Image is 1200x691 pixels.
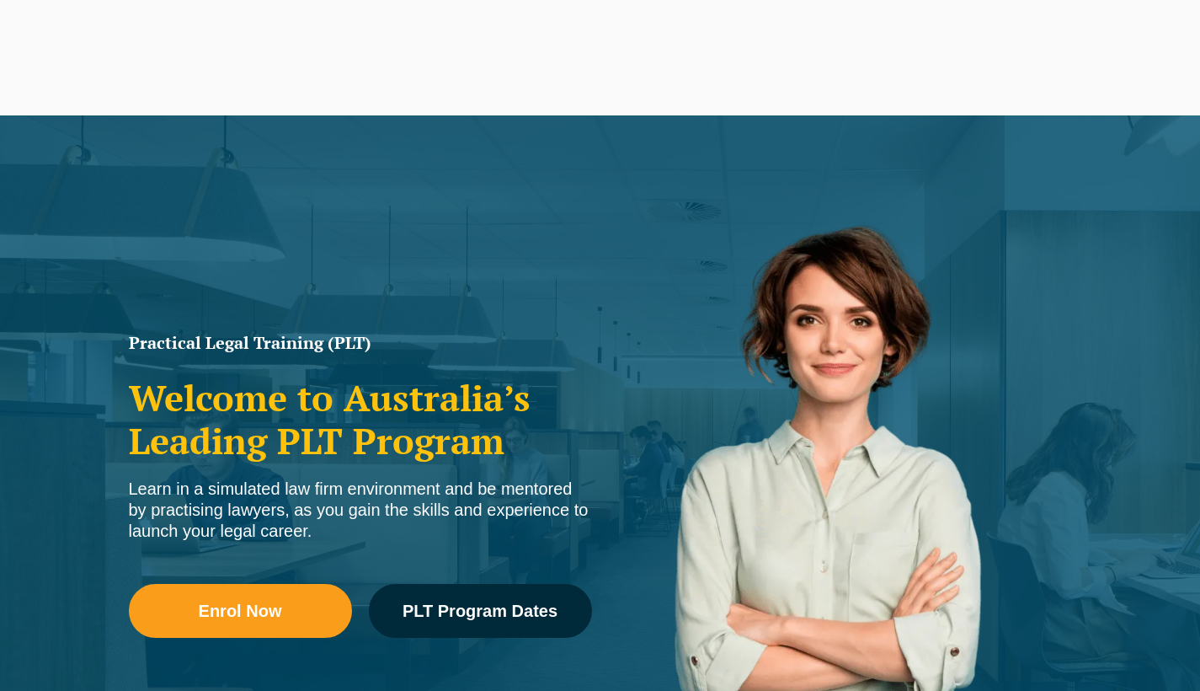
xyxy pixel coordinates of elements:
[369,584,592,638] a: PLT Program Dates
[129,584,352,638] a: Enrol Now
[199,603,282,619] span: Enrol Now
[129,479,592,542] div: Learn in a simulated law firm environment and be mentored by practising lawyers, as you gain the ...
[403,603,557,619] span: PLT Program Dates
[129,377,592,462] h2: Welcome to Australia’s Leading PLT Program
[129,335,592,351] h1: Practical Legal Training (PLT)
